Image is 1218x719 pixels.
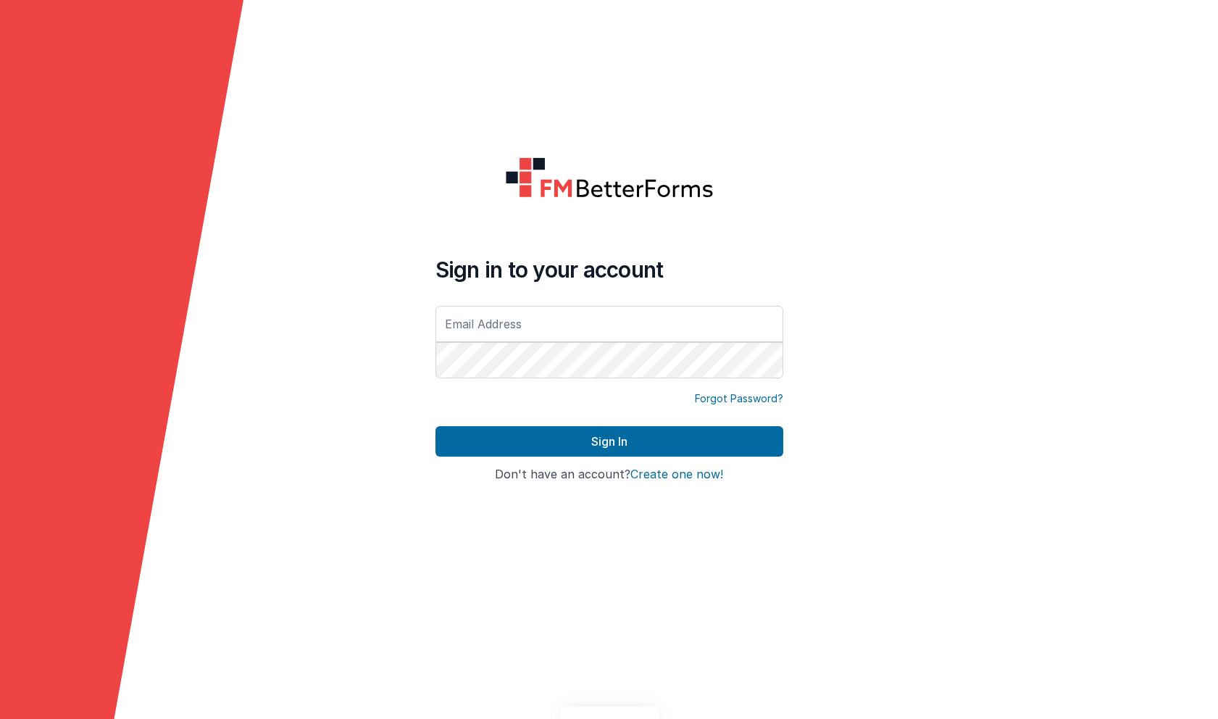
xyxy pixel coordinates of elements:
[435,257,783,283] h4: Sign in to your account
[695,391,783,406] a: Forgot Password?
[435,426,783,457] button: Sign In
[435,468,783,481] h4: Don't have an account?
[630,468,723,481] button: Create one now!
[435,306,783,342] input: Email Address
